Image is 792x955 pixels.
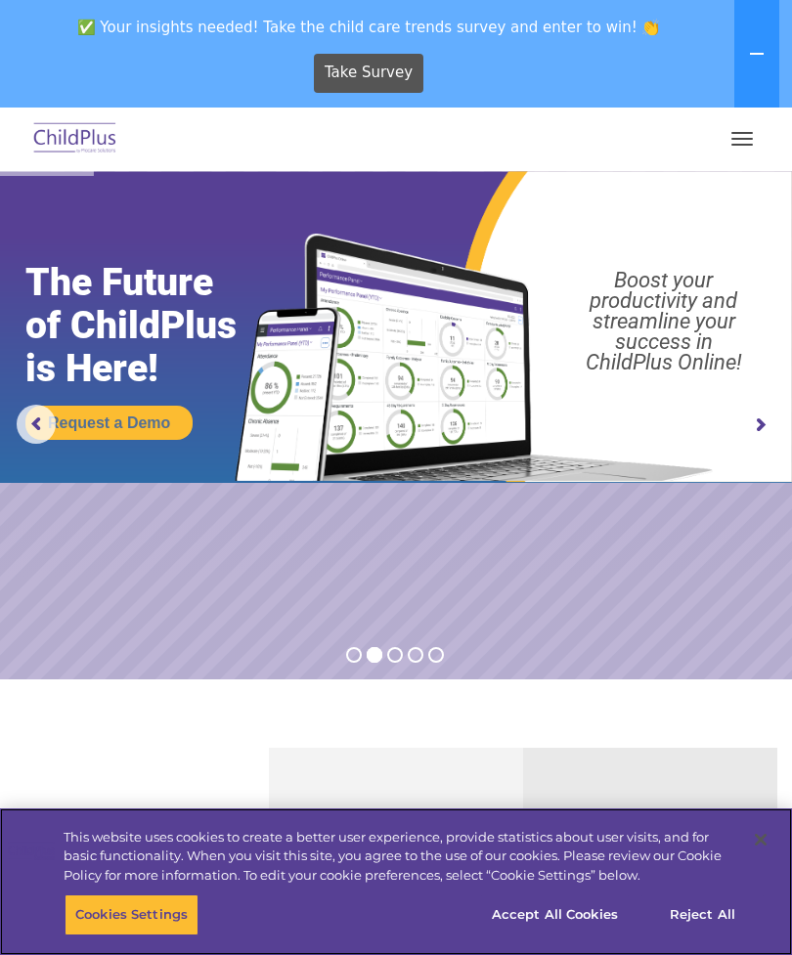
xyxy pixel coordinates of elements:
[25,261,279,390] rs-layer: The Future of ChildPlus is Here!
[29,116,121,162] img: ChildPlus by Procare Solutions
[65,894,198,935] button: Cookies Settings
[547,270,781,372] rs-layer: Boost your productivity and streamline your success in ChildPlus Online!
[25,406,193,440] a: Request a Demo
[641,894,764,935] button: Reject All
[481,894,629,935] button: Accept All Cookies
[8,8,730,46] span: ✅ Your insights needed! Take the child care trends survey and enter to win! 👏
[739,818,782,861] button: Close
[314,54,424,93] a: Take Survey
[64,828,737,886] div: This website uses cookies to create a better user experience, provide statistics about user visit...
[325,56,413,90] span: Take Survey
